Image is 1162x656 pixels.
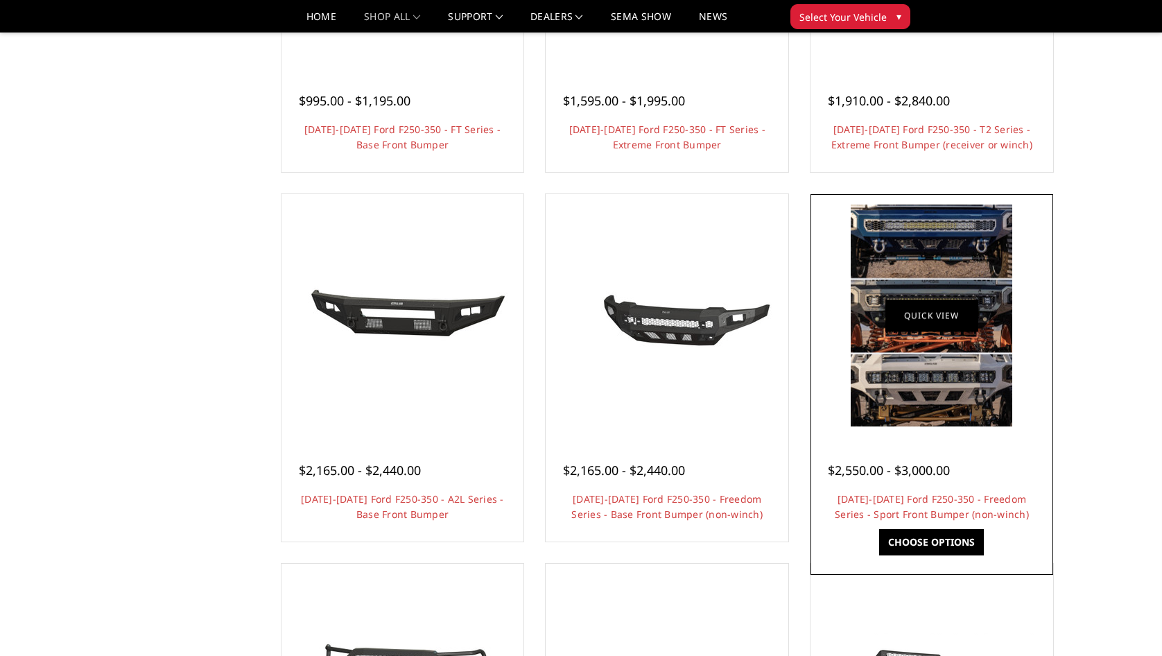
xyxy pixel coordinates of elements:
a: shop all [364,12,420,32]
img: Multiple lighting options [851,205,1012,426]
a: Dealers [530,12,583,32]
a: News [699,12,727,32]
a: 2023-2025 Ford F250-350 - Freedom Series - Sport Front Bumper (non-winch) Multiple lighting options [814,198,1050,433]
span: $2,165.00 - $2,440.00 [563,462,685,478]
span: $2,165.00 - $2,440.00 [299,462,421,478]
span: $995.00 - $1,195.00 [299,92,410,109]
a: Support [448,12,503,32]
a: SEMA Show [611,12,671,32]
span: $1,595.00 - $1,995.00 [563,92,685,109]
a: Quick view [885,299,978,331]
a: Home [306,12,336,32]
a: [DATE]-[DATE] Ford F250-350 - FT Series - Extreme Front Bumper [569,123,765,151]
img: 2023-2025 Ford F250-350 - A2L Series - Base Front Bumper [291,264,513,366]
a: Choose Options [879,529,984,555]
span: Select Your Vehicle [799,10,887,24]
button: Select Your Vehicle [790,4,910,29]
a: [DATE]-[DATE] Ford F250-350 - Freedom Series - Base Front Bumper (non-winch) [571,492,763,521]
iframe: Chat Widget [1093,589,1162,656]
span: ▾ [896,9,901,24]
a: [DATE]-[DATE] Ford F250-350 - A2L Series - Base Front Bumper [301,492,504,521]
a: 2023-2025 Ford F250-350 - A2L Series - Base Front Bumper [285,198,521,433]
a: 2023-2025 Ford F250-350 - Freedom Series - Base Front Bumper (non-winch) 2023-2025 Ford F250-350 ... [549,198,785,433]
a: [DATE]-[DATE] Ford F250-350 - FT Series - Base Front Bumper [304,123,501,151]
span: $2,550.00 - $3,000.00 [828,462,950,478]
span: $1,910.00 - $2,840.00 [828,92,950,109]
a: [DATE]-[DATE] Ford F250-350 - Freedom Series - Sport Front Bumper (non-winch) [835,492,1029,521]
a: [DATE]-[DATE] Ford F250-350 - T2 Series - Extreme Front Bumper (receiver or winch) [831,123,1032,151]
